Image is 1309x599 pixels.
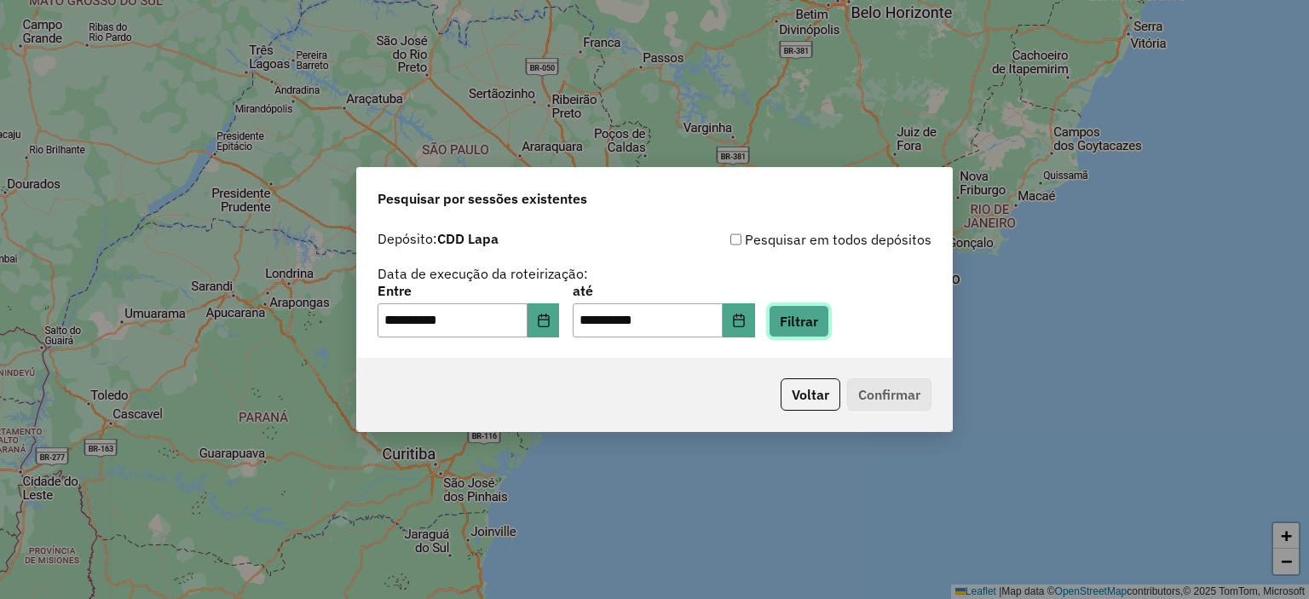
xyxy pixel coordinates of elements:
span: Pesquisar por sessões existentes [378,188,587,209]
div: Pesquisar em todos depósitos [654,229,931,250]
label: até [573,280,754,301]
button: Filtrar [769,305,829,337]
strong: CDD Lapa [437,230,499,247]
button: Choose Date [723,303,755,337]
label: Entre [378,280,559,301]
label: Depósito: [378,228,499,249]
button: Choose Date [528,303,560,337]
button: Voltar [781,378,840,411]
label: Data de execução da roteirização: [378,263,588,284]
